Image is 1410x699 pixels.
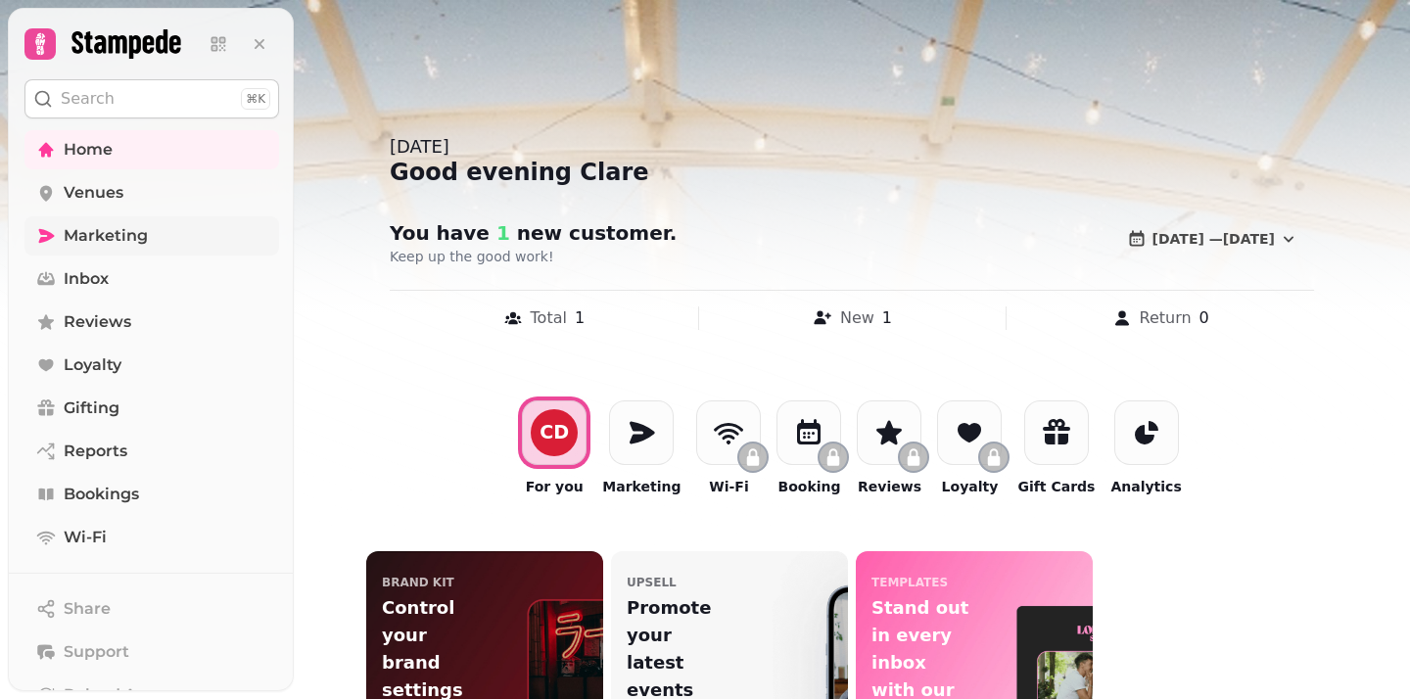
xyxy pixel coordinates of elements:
button: [DATE] —[DATE] [1111,219,1314,258]
span: Venues [64,181,123,205]
span: Reviews [64,310,131,334]
span: [DATE] — [DATE] [1152,232,1275,246]
p: Marketing [602,477,681,496]
span: Marketing [64,224,148,248]
span: Wi-Fi [64,526,107,549]
span: Loyalty [64,353,121,377]
p: Loyalty [942,477,999,496]
span: 1 [490,221,510,245]
p: upsell [627,575,677,590]
h2: You have new customer . [390,219,766,247]
div: C D [540,423,569,442]
div: ⌘K [241,88,270,110]
p: Keep up the good work! [390,247,891,266]
span: Inbox [64,267,109,291]
a: Gifting [24,389,279,428]
p: Analytics [1110,477,1181,496]
button: Share [24,589,279,629]
span: Reports [64,440,127,463]
div: Good evening Clare [390,157,1314,188]
a: Wi-Fi [24,518,279,557]
span: Support [64,640,129,664]
p: Brand Kit [382,575,454,590]
a: Venues [24,173,279,212]
p: Gift Cards [1017,477,1095,496]
button: Support [24,632,279,672]
a: Bookings [24,475,279,514]
span: Bookings [64,483,139,506]
a: Home [24,130,279,169]
span: Gifting [64,396,119,420]
a: Loyalty [24,346,279,385]
button: Search⌘K [24,79,279,118]
p: For you [526,477,584,496]
p: Reviews [858,477,921,496]
span: Home [64,138,113,162]
span: Share [64,597,111,621]
a: Reviews [24,303,279,342]
p: Booking [777,477,840,496]
p: Wi-Fi [709,477,748,496]
a: Reports [24,432,279,471]
p: Search [61,87,115,111]
p: templates [871,575,948,590]
div: [DATE] [390,133,1314,161]
a: Marketing [24,216,279,256]
a: Inbox [24,259,279,299]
